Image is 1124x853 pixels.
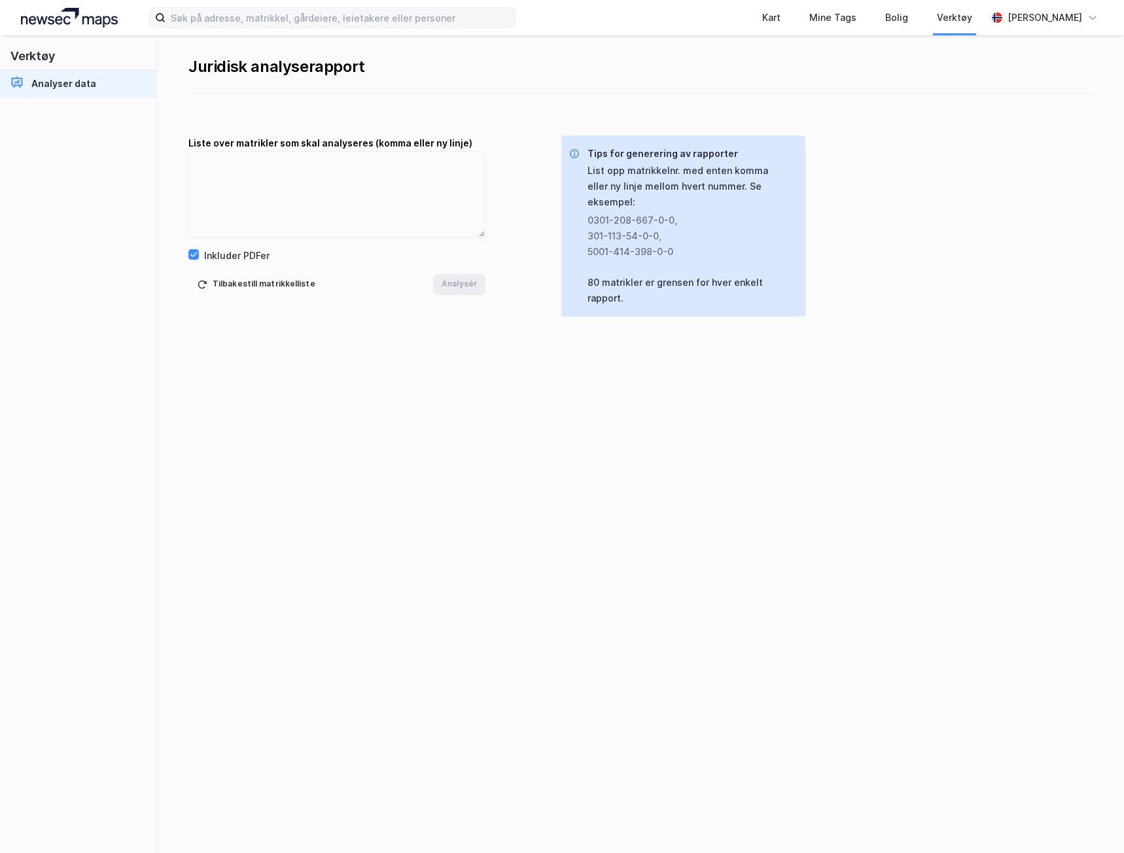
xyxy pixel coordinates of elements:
div: Liste over matrikler som skal analyseres (komma eller ny linje) [188,135,485,151]
div: Juridisk analyserapport [188,56,1093,77]
div: Analyser data [31,76,96,92]
div: [PERSON_NAME] [1008,10,1082,26]
div: Mine Tags [809,10,856,26]
div: List opp matrikkelnr. med enten komma eller ny linje mellom hvert nummer. Se eksempel: 80 matrikl... [588,163,795,306]
iframe: Chat Widget [1059,790,1124,853]
div: Inkluder PDFer [204,248,270,264]
div: Bolig [885,10,908,26]
div: Kart [762,10,781,26]
button: Tilbakestill matrikkelliste [188,274,324,295]
div: Verktøy [937,10,972,26]
div: 301-113-54-0-0 , [588,228,784,244]
img: logo.a4113a55bc3d86da70a041830d287a7e.svg [21,8,118,27]
div: 0301-208-667-0-0 , [588,213,784,228]
input: Søk på adresse, matrikkel, gårdeiere, leietakere eller personer [166,8,515,27]
div: Tips for generering av rapporter [588,146,795,162]
div: 5001-414-398-0-0 [588,244,784,260]
div: Kontrollprogram for chat [1059,790,1124,853]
